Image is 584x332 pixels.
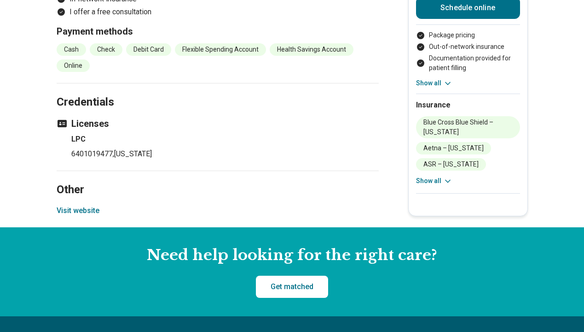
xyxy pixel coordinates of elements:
li: ASR – [US_STATE] [416,158,486,171]
li: Check [90,43,122,56]
h2: Insurance [416,100,520,111]
li: Package pricing [416,30,520,40]
button: Visit website [57,205,99,216]
h4: LPC [71,134,379,145]
span: , [US_STATE] [113,149,152,158]
li: Documentation provided for patient filling [416,53,520,73]
button: Show all [416,78,452,88]
p: 6401019477 [71,148,379,160]
li: I offer a free consultation [57,6,379,18]
h3: Licenses [57,117,379,130]
li: Out-of-network insurance [416,42,520,52]
ul: Payment options [416,30,520,73]
h2: Other [57,160,379,198]
li: Health Savings Account [270,43,353,56]
li: Blue Cross Blue Shield – [US_STATE] [416,116,520,138]
a: Get matched [256,276,328,298]
li: Aetna – [US_STATE] [416,142,491,154]
li: Debit Card [126,43,171,56]
li: Cash [57,43,86,56]
li: Online [57,59,90,72]
li: Flexible Spending Account [175,43,266,56]
button: Show all [416,176,452,186]
h2: Credentials [57,72,379,110]
h2: Need help looking for the right care? [7,246,577,265]
h3: Payment methods [57,25,379,38]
